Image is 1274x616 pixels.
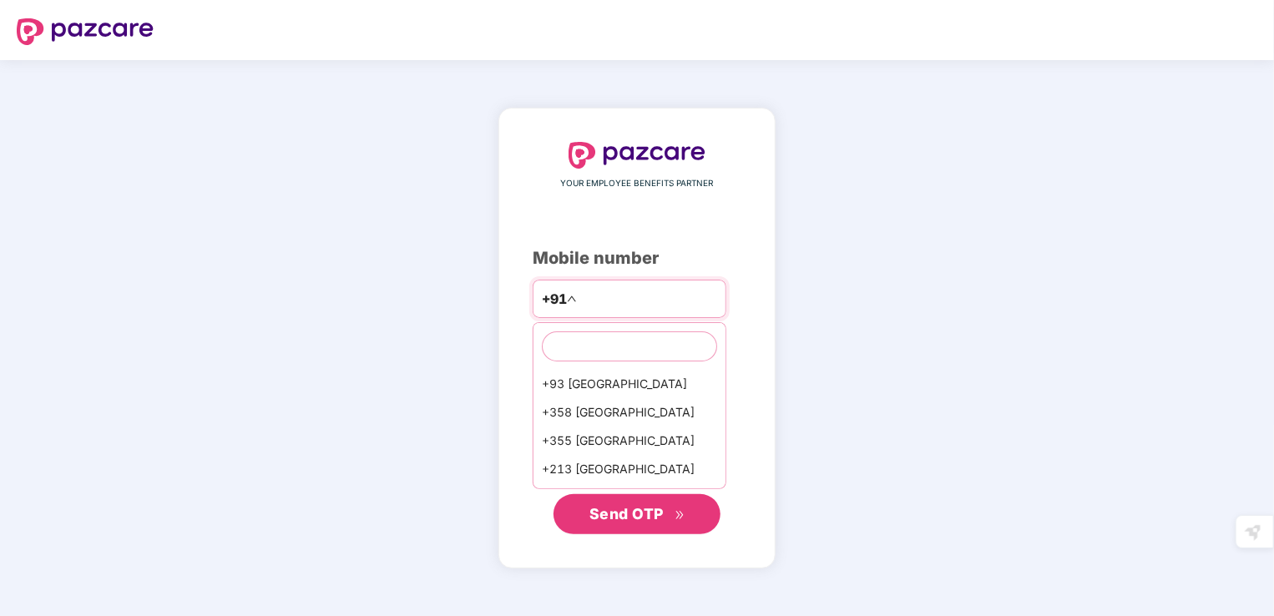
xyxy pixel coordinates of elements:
[533,483,725,512] div: +1684 AmericanSamoa
[533,370,725,398] div: +93 [GEOGRAPHIC_DATA]
[533,427,725,455] div: +355 [GEOGRAPHIC_DATA]
[589,505,664,523] span: Send OTP
[675,510,685,521] span: double-right
[554,494,720,534] button: Send OTPdouble-right
[542,289,567,310] span: +91
[533,398,725,427] div: +358 [GEOGRAPHIC_DATA]
[17,18,154,45] img: logo
[567,294,577,304] span: up
[533,245,741,271] div: Mobile number
[569,142,705,169] img: logo
[561,177,714,190] span: YOUR EMPLOYEE BENEFITS PARTNER
[533,455,725,483] div: +213 [GEOGRAPHIC_DATA]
